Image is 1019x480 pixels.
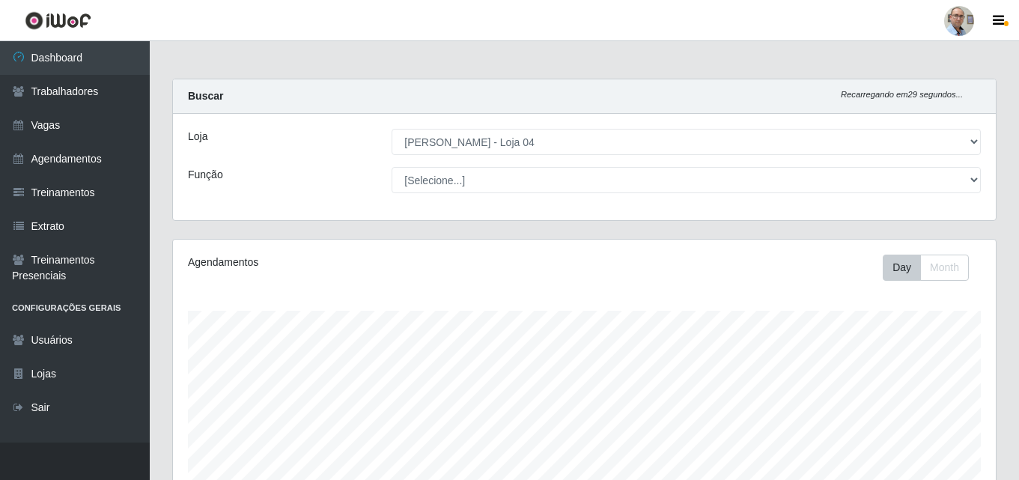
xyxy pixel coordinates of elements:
[188,167,223,183] label: Função
[188,90,223,102] strong: Buscar
[920,255,969,281] button: Month
[188,129,207,145] label: Loja
[883,255,969,281] div: First group
[841,90,963,99] i: Recarregando em 29 segundos...
[883,255,921,281] button: Day
[188,255,505,270] div: Agendamentos
[883,255,981,281] div: Toolbar with button groups
[25,11,91,30] img: CoreUI Logo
